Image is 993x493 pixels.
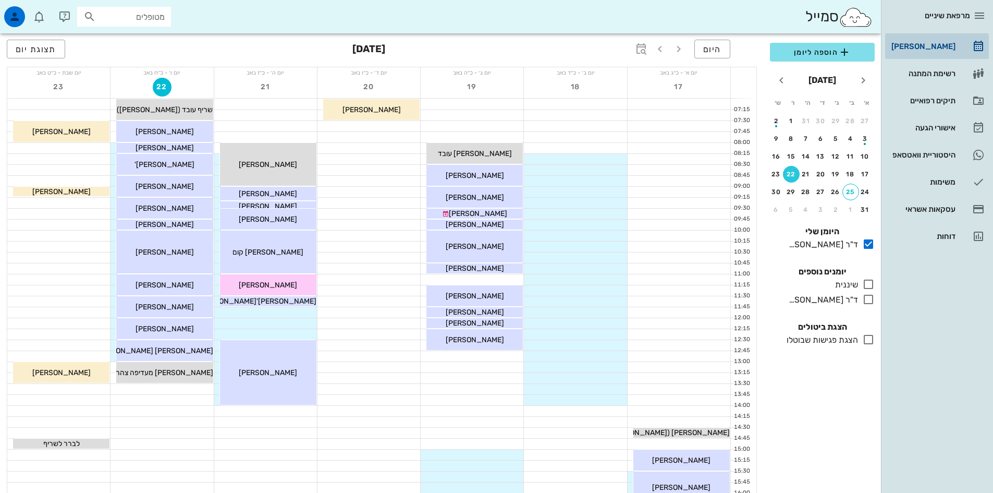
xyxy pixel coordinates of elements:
[827,206,844,213] div: 2
[783,148,800,165] button: 15
[813,201,829,218] button: 3
[798,201,814,218] button: 4
[731,357,752,366] div: 13:00
[342,105,401,114] span: [PERSON_NAME]
[239,189,297,198] span: [PERSON_NAME]
[463,78,482,97] button: 19
[813,206,829,213] div: 3
[885,170,989,195] a: משימות
[446,171,504,180] span: [PERSON_NAME]
[731,314,752,322] div: 12:00
[783,113,800,129] button: 1
[813,153,829,160] div: 13
[783,130,800,147] button: 8
[813,113,829,129] button: 30
[731,390,752,399] div: 13:45
[731,346,752,355] div: 12:45
[731,204,752,213] div: 09:30
[566,78,585,97] button: 18
[798,206,814,213] div: 4
[857,148,874,165] button: 10
[239,368,297,377] span: [PERSON_NAME]
[31,8,37,15] span: תג
[782,334,858,346] div: הצגת פגישות שבוטלו
[352,40,385,61] h3: [DATE]
[827,166,844,183] button: 19
[783,188,800,196] div: 29
[778,46,866,58] span: הוספה ליומן
[136,127,194,136] span: [PERSON_NAME]
[524,67,627,78] div: יום ב׳ - כ״ד באב
[842,201,859,218] button: 1
[813,148,829,165] button: 13
[446,220,504,229] span: [PERSON_NAME]
[770,225,875,238] h4: היומן שלי
[798,166,814,183] button: 21
[831,279,858,291] div: שיננית
[889,151,955,159] div: היסטוריית וואטסאפ
[772,71,791,90] button: חודש הבא
[463,82,482,91] span: 19
[798,148,814,165] button: 14
[134,160,194,169] span: [PERSON_NAME]'
[827,188,844,196] div: 26
[669,78,688,97] button: 17
[95,346,213,355] span: [PERSON_NAME] [PERSON_NAME]
[885,115,989,140] a: אישורי הגעה
[731,401,752,410] div: 14:00
[566,82,585,91] span: 18
[813,117,829,125] div: 30
[857,153,874,160] div: 10
[703,44,721,54] span: היום
[830,94,844,112] th: ג׳
[16,44,56,54] span: תצוגת יום
[731,171,752,180] div: 08:45
[446,292,504,300] span: [PERSON_NAME]
[889,124,955,132] div: אישורי הגעה
[768,184,784,200] button: 30
[827,113,844,129] button: 29
[731,215,752,224] div: 09:45
[421,67,523,78] div: יום ג׳ - כ״ה באב
[842,113,859,129] button: 28
[770,321,875,333] h4: הצגת ביטולים
[136,324,194,333] span: [PERSON_NAME]
[446,193,504,202] span: [PERSON_NAME]
[798,117,814,125] div: 31
[889,69,955,78] div: רשימת המתנה
[813,171,829,178] div: 20
[885,142,989,167] a: היסטוריית וואטסאפ
[731,478,752,487] div: 15:45
[768,206,784,213] div: 6
[446,335,504,344] span: [PERSON_NAME]
[768,166,784,183] button: 23
[827,171,844,178] div: 19
[136,204,194,213] span: [PERSON_NAME]
[783,171,800,178] div: 22
[449,209,507,218] span: [PERSON_NAME]
[889,97,955,105] div: תיקים רפואיים
[768,113,784,129] button: 2
[32,368,91,377] span: [PERSON_NAME]
[446,242,504,251] span: [PERSON_NAME]
[842,130,859,147] button: 4
[317,67,420,78] div: יום ד׳ - כ״ו באב
[889,205,955,213] div: עסקאות אשראי
[606,428,730,437] span: [PERSON_NAME] ([PERSON_NAME])
[842,117,859,125] div: 28
[784,238,858,251] div: ד"ר [PERSON_NAME]
[136,281,194,290] span: [PERSON_NAME]
[731,324,752,333] div: 12:15
[731,281,752,290] div: 11:15
[694,40,730,58] button: היום
[7,40,65,58] button: תצוגת יום
[50,82,68,91] span: 23
[815,94,829,112] th: ד׳
[731,303,752,311] div: 11:45
[731,105,752,114] div: 07:15
[885,224,989,249] a: דוחות
[801,94,814,112] th: ה׳
[768,201,784,218] button: 6
[783,184,800,200] button: 29
[32,187,91,196] span: [PERSON_NAME]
